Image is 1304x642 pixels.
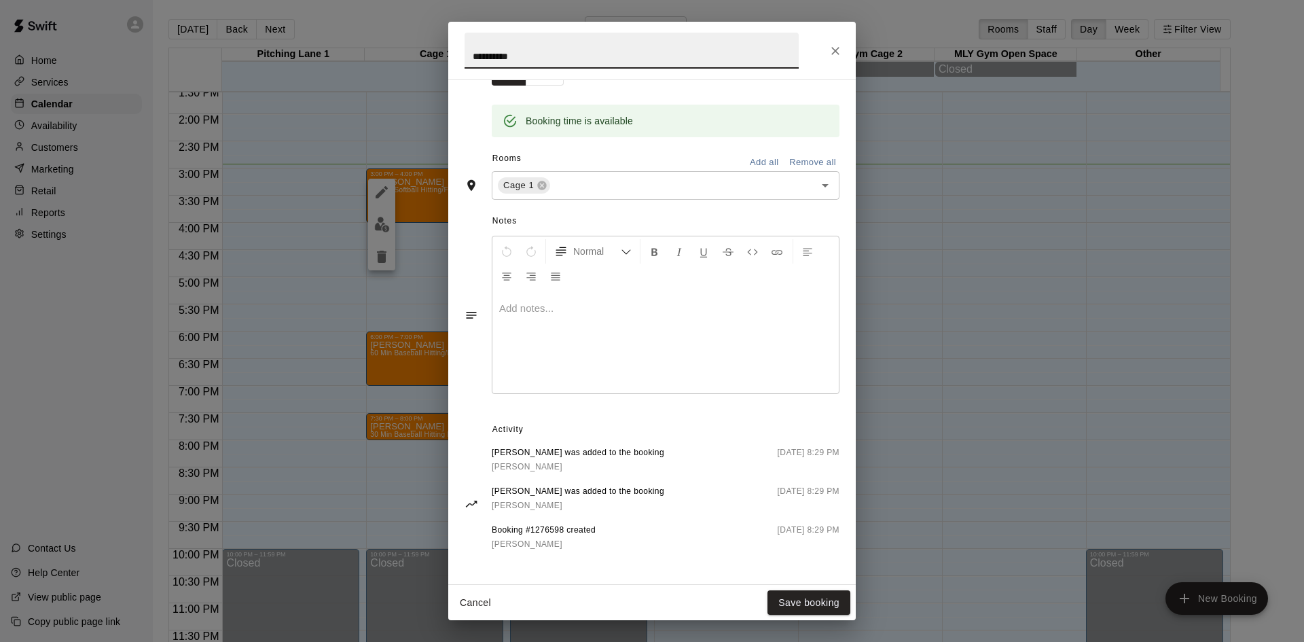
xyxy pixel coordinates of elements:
button: Center Align [495,264,518,288]
a: [PERSON_NAME] [492,460,664,474]
span: Cage 1 [498,179,539,192]
button: Format Italics [668,239,691,264]
span: [PERSON_NAME] [492,462,562,471]
span: Normal [573,245,621,258]
button: Insert Link [765,239,789,264]
button: Right Align [520,264,543,288]
div: Booking time is available [526,109,633,133]
a: [PERSON_NAME] [492,499,664,513]
span: [PERSON_NAME] [492,539,562,549]
span: [PERSON_NAME] [492,501,562,510]
span: [DATE] 8:29 PM [778,446,839,474]
button: Left Align [796,239,819,264]
svg: Activity [465,497,478,511]
button: Justify Align [544,264,567,288]
button: Close [823,39,848,63]
span: [PERSON_NAME] was added to the booking [492,446,664,460]
button: Undo [495,239,518,264]
button: Redo [520,239,543,264]
span: Rooms [492,154,522,163]
button: Format Bold [643,239,666,264]
span: [DATE] 8:29 PM [778,485,839,513]
button: Formatting Options [549,239,637,264]
span: [DATE] 8:29 PM [778,524,839,552]
button: Insert Code [741,239,764,264]
span: Activity [492,419,839,441]
button: Save booking [767,590,850,616]
svg: Notes [465,308,478,322]
span: Notes [492,211,839,232]
button: Open [816,176,835,195]
button: Add all [742,152,786,173]
span: [PERSON_NAME] was added to the booking [492,485,664,499]
div: Cage 1 [498,177,550,194]
button: Format Strikethrough [717,239,740,264]
button: Remove all [786,152,839,173]
span: Booking #1276598 created [492,524,596,537]
a: [PERSON_NAME] [492,537,596,552]
button: Cancel [454,590,497,616]
svg: Rooms [465,179,478,192]
button: Format Underline [692,239,715,264]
